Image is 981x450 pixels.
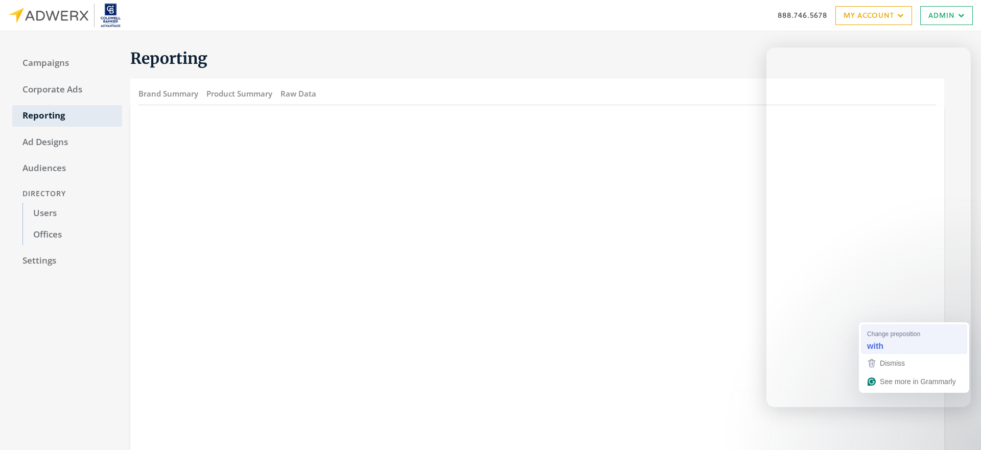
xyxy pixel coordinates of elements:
a: 888.746.5678 [778,10,827,20]
a: Admin [920,6,973,25]
button: Product Summary [206,83,272,105]
a: Ad Designs [12,132,122,153]
button: Raw Data [281,83,316,105]
a: Audiences [12,158,122,179]
button: Brand Summary [138,83,198,105]
h1: Reporting [130,49,944,68]
iframe: To enrich screen reader interactions, please activate Accessibility in Grammarly extension settings [946,415,971,440]
a: Reporting [12,105,122,127]
a: Settings [12,250,122,272]
a: My Account [835,6,912,25]
iframe: To enrich screen reader interactions, please activate Accessibility in Grammarly extension settings [766,48,971,407]
a: Offices [22,224,122,246]
a: Campaigns [12,53,122,74]
div: Directory [12,184,122,203]
a: Corporate Ads [12,79,122,101]
a: Users [22,203,122,224]
img: Adwerx [8,4,121,28]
